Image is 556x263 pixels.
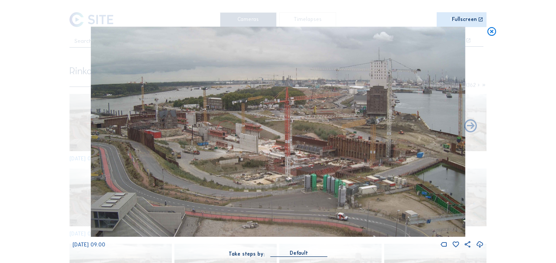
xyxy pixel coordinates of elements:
[91,27,465,237] img: Image
[452,17,477,23] div: Fullscreen
[271,249,327,256] div: Default
[463,119,478,134] i: Back
[73,242,105,248] span: [DATE] 09:00
[290,249,308,257] div: Default
[229,252,265,257] div: Take steps by:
